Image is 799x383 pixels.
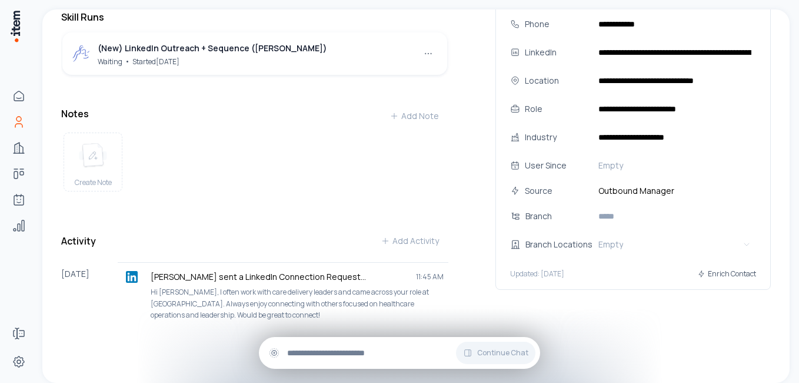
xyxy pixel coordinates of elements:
div: Source [525,184,589,197]
a: People [7,110,31,134]
button: Add Activity [371,229,448,253]
img: Item Brain Logo [9,9,21,43]
p: [PERSON_NAME] sent a LinkedIn Connection Request to [151,271,407,283]
a: Deals [7,162,31,186]
div: Branch Locations [525,238,601,251]
div: User Since [525,159,589,172]
div: Add Note [389,110,439,122]
a: Analytics [7,214,31,237]
span: Waiting [98,57,122,67]
button: Empty [594,156,756,175]
a: Agents [7,188,31,212]
div: Branch [525,210,601,223]
a: Forms [7,322,31,345]
h3: Skill Runs [61,10,448,24]
div: Role [525,103,589,115]
span: Outbound Manager [594,184,756,197]
h3: Activity [61,234,96,248]
a: Settings [7,350,31,374]
p: Hi [PERSON_NAME], I often work with care delivery leaders and came across your role at [GEOGRAPHI... [151,286,444,321]
div: Location [525,74,589,87]
img: outbound [72,44,91,63]
p: Updated: [DATE] [510,269,564,279]
img: linkedin logo [126,271,138,283]
button: Add Note [380,104,448,128]
button: Enrich Contact [697,263,756,285]
div: LinkedIn [525,46,589,59]
img: create note [79,143,107,169]
div: Industry [525,131,589,144]
span: Started [DATE] [132,57,179,67]
button: create noteCreate Note [64,133,122,191]
div: Continue Chat [259,337,540,369]
div: [DATE] [61,262,118,326]
span: Empty [598,160,623,171]
a: Home [7,84,31,108]
div: (New) LinkedIn Outreach + Sequence ([PERSON_NAME]) [98,42,327,55]
a: Companies [7,136,31,160]
span: 11:45 AM [416,272,444,282]
span: Continue Chat [477,348,528,358]
div: Phone [525,18,589,31]
h3: Notes [61,107,89,121]
span: Create Note [75,178,112,187]
button: Continue Chat [456,342,535,364]
span: • [125,55,130,67]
